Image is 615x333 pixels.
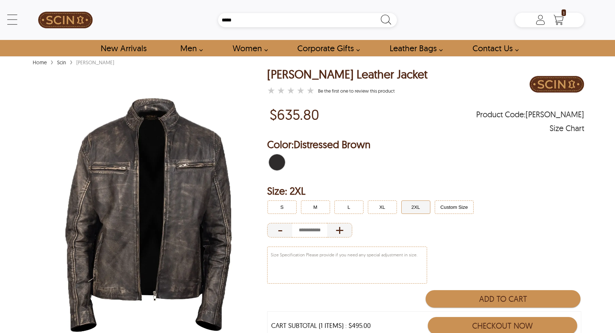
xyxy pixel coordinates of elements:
h2: Selected Color: by Distressed Brown [267,137,584,152]
a: Home [31,59,49,66]
label: 2 rating [277,87,285,94]
label: 3 rating [287,87,295,94]
div: CART SUBTOTAL (1 ITEMS) : $495.00 [271,322,371,329]
button: Click to select S [268,200,297,214]
span: › [70,55,73,68]
div: Size Chart [550,125,584,132]
h2: Selected Filter by Size: 2XL [267,184,584,198]
span: › [51,55,53,68]
div: [PERSON_NAME] Leather Jacket [267,68,427,81]
label: 4 rating [297,87,305,94]
button: Click to select L [334,200,363,214]
button: Click to select 2XL [401,200,430,214]
a: shop men's leather jackets [172,40,207,56]
button: Click to select Custom Size [435,200,474,214]
img: Brand Logo PDP Image [530,68,584,101]
a: Lewis Biker Leather Jacket } [318,88,395,94]
div: [PERSON_NAME] [75,59,116,66]
a: Shopping Cart [551,15,566,25]
div: Distressed Brown [267,153,287,172]
h1: Lewis Biker Leather Jacket [267,68,427,81]
a: Shop New Arrivals [92,40,154,56]
a: SCIN [31,4,100,36]
a: Brand Logo PDP Image [530,68,584,102]
a: Shop Women Leather Jackets [224,40,272,56]
a: contact-us [464,40,523,56]
button: Click to select M [301,200,330,214]
a: Shop Leather Corporate Gifts [289,40,364,56]
a: Scin [55,59,68,66]
a: Shop Leather Bags [381,40,447,56]
div: Decrease Quantity of Item [267,223,292,237]
span: Distressed Brown [294,138,370,151]
textarea: Size Specification Please provide if you need any special adjustment in size. [268,247,427,283]
p: Price of $635.80 [270,106,319,123]
img: SCIN [38,4,93,36]
label: 1 rating [267,87,275,94]
span: 1 [562,9,566,16]
span: Product Code: LEWIS [476,111,584,118]
button: Click to select XL [368,200,397,214]
label: 5 rating [306,87,314,94]
div: Increase Quantity of Item [327,223,352,237]
a: Lewis Biker Leather Jacket } [267,86,316,96]
button: Add to Cart [426,290,580,308]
